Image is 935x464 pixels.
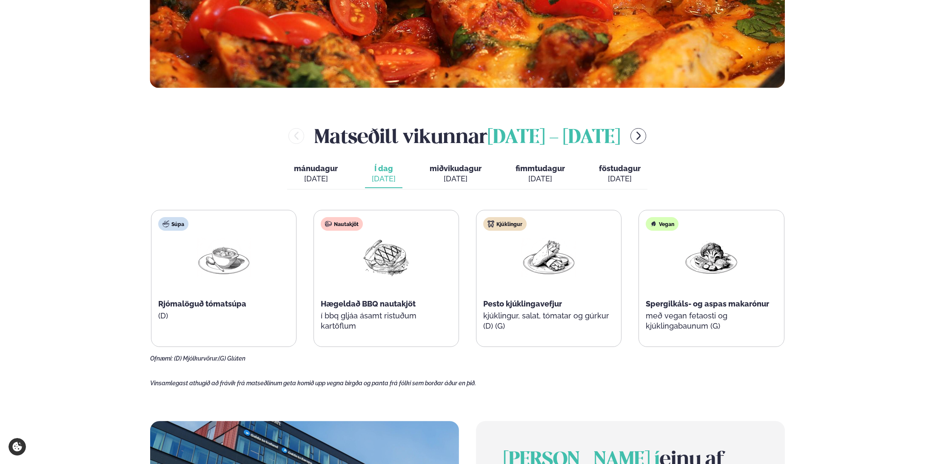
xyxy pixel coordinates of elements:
[365,160,402,188] button: Í dag [DATE]
[325,221,332,227] img: beef.svg
[197,238,251,277] img: Soup.png
[599,164,641,173] span: föstudagur
[359,238,413,277] img: Beef-Meat.png
[646,311,777,331] p: með vegan fetaosti og kjúklingabaunum (G)
[287,160,345,188] button: mánudagur [DATE]
[487,221,494,227] img: chicken.svg
[158,311,289,321] p: (D)
[522,238,576,277] img: Wraps.png
[150,355,173,362] span: Ofnæmi:
[430,174,482,184] div: [DATE]
[423,160,488,188] button: miðvikudagur [DATE]
[509,160,572,188] button: fimmtudagur [DATE]
[294,174,338,184] div: [DATE]
[483,217,527,231] div: Kjúklingur
[483,311,614,331] p: kjúklingur, salat, tómatar og gúrkur (D) (G)
[158,299,246,308] span: Rjómalöguð tómatsúpa
[599,174,641,184] div: [DATE]
[592,160,647,188] button: föstudagur [DATE]
[150,380,476,387] span: Vinsamlegast athugið að frávik frá matseðlinum geta komið upp vegna birgða og panta frá fólki sem...
[158,217,188,231] div: Súpa
[321,299,416,308] span: Hægeldað BBQ nautakjöt
[294,164,338,173] span: mánudagur
[321,217,363,231] div: Nautakjöt
[487,129,620,147] span: [DATE] - [DATE]
[646,217,678,231] div: Vegan
[314,122,620,150] h2: Matseðill vikunnar
[483,299,562,308] span: Pesto kjúklingavefjur
[650,221,657,227] img: Vegan.svg
[430,164,482,173] span: miðvikudagur
[684,238,738,277] img: Vegan.png
[516,164,565,173] span: fimmtudagur
[646,299,769,308] span: Spergilkáls- og aspas makarónur
[516,174,565,184] div: [DATE]
[9,438,26,455] a: Cookie settings
[630,128,646,144] button: menu-btn-right
[372,163,396,174] span: Í dag
[321,311,452,331] p: í bbq gljáa ásamt ristuðum kartöflum
[162,221,169,227] img: soup.svg
[218,355,245,362] span: (G) Glúten
[288,128,304,144] button: menu-btn-left
[372,174,396,184] div: [DATE]
[174,355,218,362] span: (D) Mjólkurvörur,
